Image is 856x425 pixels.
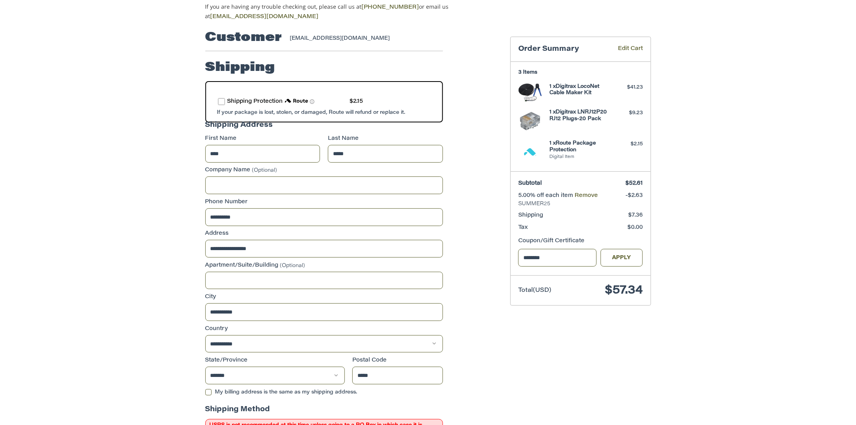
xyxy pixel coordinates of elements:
span: $0.00 [627,225,643,230]
div: Coupon/Gift Certificate [518,237,643,245]
span: If your package is lost, stolen, or damaged, Route will refund or replace it. [217,110,406,115]
small: (Optional) [252,168,277,173]
div: $2.15 [350,98,363,106]
div: $41.23 [612,84,643,91]
h3: Order Summary [518,45,607,54]
div: [EMAIL_ADDRESS][DOMAIN_NAME] [290,35,435,43]
li: Digital Item [549,154,610,161]
span: $7.36 [628,213,643,218]
span: Subtotal [518,181,542,186]
span: Shipping [518,213,543,218]
div: route shipping protection selector element [218,94,430,110]
h2: Shipping [205,60,275,76]
label: Apartment/Suite/Building [205,262,443,270]
label: Last Name [328,135,443,143]
label: Postal Code [352,356,443,365]
input: Gift Certificate or Coupon Code [518,249,597,267]
label: Company Name [205,166,443,174]
legend: Shipping Method [205,405,270,419]
h4: 1 x Route Package Protection [549,140,610,153]
label: Country [205,325,443,333]
span: SUMMER25 [518,200,643,208]
p: If you are having any trouble checking out, please call us at or email us at [205,2,474,21]
label: Phone Number [205,198,443,206]
span: 5.00% off each item [518,193,575,199]
span: Shipping Protection [227,99,283,104]
span: Total (USD) [518,288,551,293]
span: Learn more [310,99,314,104]
label: Address [205,230,443,238]
h4: 1 x Digitrax LNRJ12P20 RJ12 Plugs-20 Pack [549,109,610,122]
label: City [205,293,443,301]
label: My billing address is the same as my shipping address. [205,389,443,395]
h3: 3 Items [518,69,643,76]
small: (Optional) [280,263,305,268]
span: $57.34 [605,285,643,297]
label: First Name [205,135,320,143]
label: State/Province [205,356,345,365]
span: $52.61 [625,181,643,186]
h4: 1 x Digitrax LocoNet Cable Maker Kit [549,84,610,97]
span: Tax [518,225,528,230]
a: Remove [575,193,598,199]
a: Edit Cart [607,45,643,54]
div: $2.15 [612,140,643,148]
span: -$2.63 [625,193,643,199]
div: $9.23 [612,109,643,117]
h2: Customer [205,30,282,46]
a: [EMAIL_ADDRESS][DOMAIN_NAME] [210,14,319,20]
legend: Shipping Address [205,120,273,135]
button: Apply [601,249,643,267]
a: [PHONE_NUMBER] [362,5,419,10]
